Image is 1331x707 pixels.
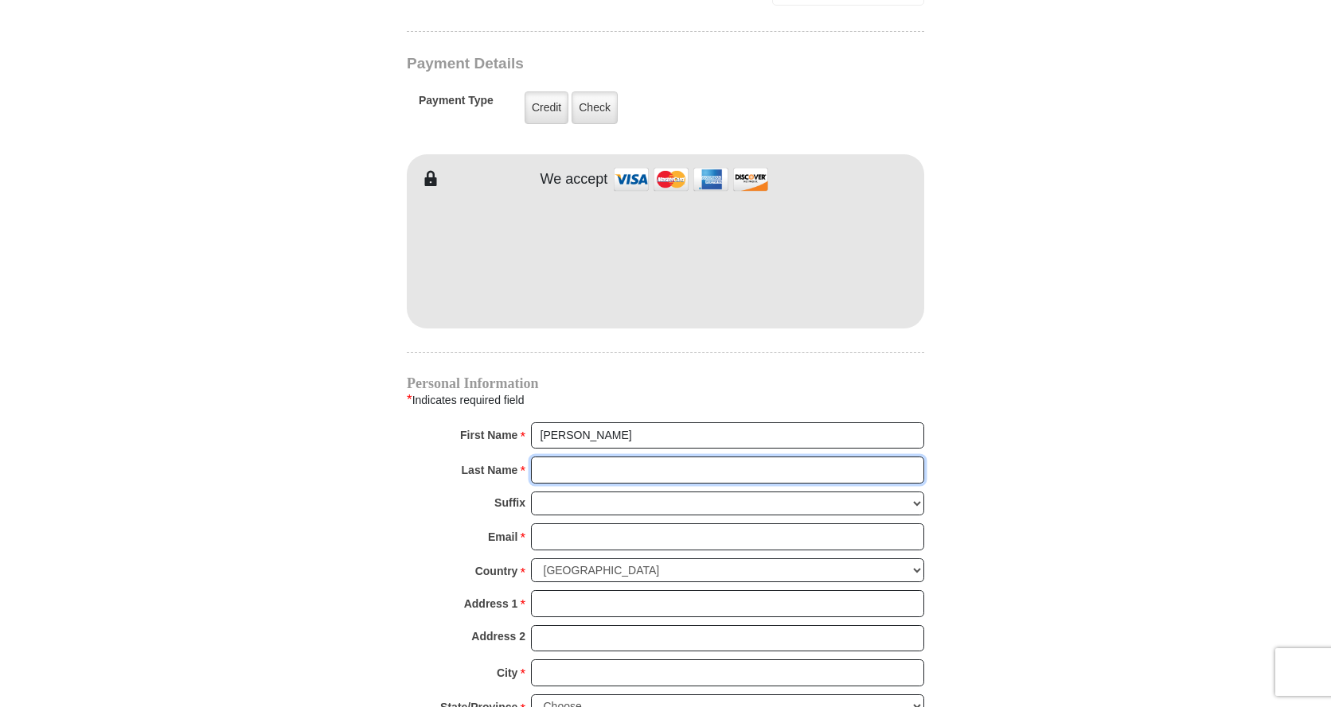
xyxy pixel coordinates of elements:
[488,526,517,548] strong: Email
[541,171,608,188] h4: We accept
[460,424,517,446] strong: First Name
[407,377,924,390] h4: Personal Information
[407,55,813,73] h3: Payment Details
[497,662,517,684] strong: City
[462,459,518,481] strong: Last Name
[475,560,518,582] strong: Country
[407,390,924,410] div: Indicates required field
[471,625,525,647] strong: Address 2
[611,162,771,196] img: credit cards accepted
[464,592,518,615] strong: Address 1
[494,491,525,514] strong: Suffix
[572,91,618,124] label: Check
[525,91,568,124] label: Credit
[419,94,494,115] h5: Payment Type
